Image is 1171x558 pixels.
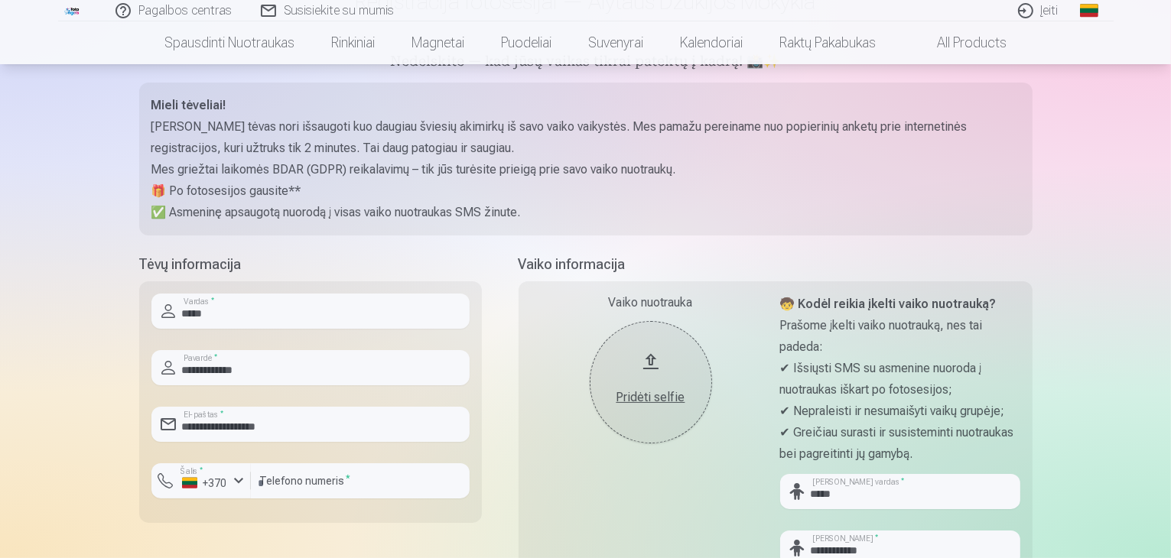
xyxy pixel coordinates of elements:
[519,254,1033,275] h5: Vaiko informacija
[780,358,1020,401] p: ✔ Išsiųsti SMS su asmenine nuoroda į nuotraukas iškart po fotosesijos;
[393,21,483,64] a: Magnetai
[151,463,251,498] button: Šalis*+370
[780,315,1020,358] p: Prašome įkelti vaiko nuotrauką, nes tai padeda:
[151,180,1020,202] p: 🎁 Po fotosesijos gausite**
[570,21,662,64] a: Suvenyrai
[662,21,761,64] a: Kalendoriai
[531,294,771,312] div: Vaiko nuotrauka
[151,202,1020,223] p: ✅ Asmeninę apsaugotą nuorodą į visas vaiko nuotraukas SMS žinute.
[605,388,697,407] div: Pridėti selfie
[139,254,482,275] h5: Tėvų informacija
[151,116,1020,159] p: [PERSON_NAME] tėvas nori išsaugoti kuo daugiau šviesių akimirkų iš savo vaiko vaikystės. Mes pama...
[780,297,997,311] strong: 🧒 Kodėl reikia įkelti vaiko nuotrauką?
[780,422,1020,465] p: ✔ Greičiau surasti ir susisteminti nuotraukas bei pagreitinti jų gamybą.
[182,475,228,491] div: +370
[761,21,894,64] a: Raktų pakabukas
[894,21,1025,64] a: All products
[590,321,712,443] button: Pridėti selfie
[151,98,226,112] strong: Mieli tėveliai!
[780,401,1020,422] p: ✔ Nepraleisti ir nesumaišyti vaikų grupėje;
[64,6,81,15] img: /fa2
[176,466,207,477] label: Šalis
[483,21,570,64] a: Puodeliai
[313,21,393,64] a: Rinkiniai
[151,159,1020,180] p: Mes griežtai laikomės BDAR (GDPR) reikalavimų – tik jūs turėsite prieigą prie savo vaiko nuotraukų.
[146,21,313,64] a: Spausdinti nuotraukas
